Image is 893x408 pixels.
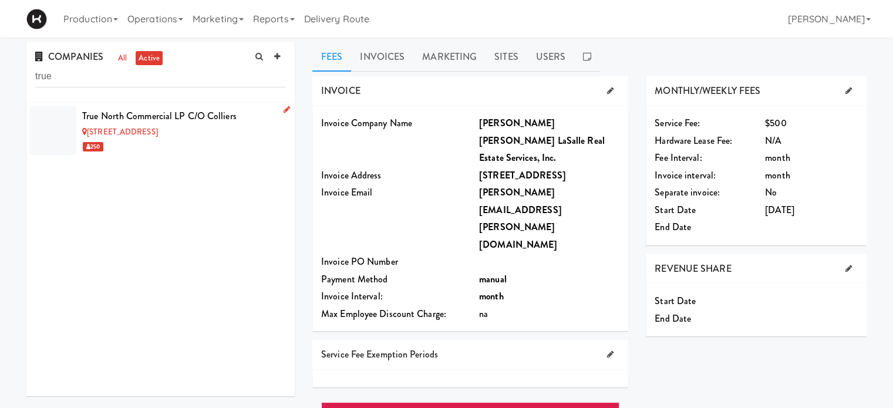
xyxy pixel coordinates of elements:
b: month [479,289,504,303]
input: Search company [35,66,286,87]
span: Start Date [655,203,696,217]
a: Fees [312,42,351,72]
a: Marketing [413,42,486,72]
span: Invoice interval: [655,168,716,182]
span: Invoice PO Number [321,255,398,268]
span: Invoice Company Name [321,116,412,130]
span: Fee Interval: [655,151,702,164]
span: Start Date [655,294,696,308]
a: active [136,51,163,66]
span: Invoice Email [321,186,372,199]
span: Invoice Address [321,168,382,182]
a: Sites [486,42,527,72]
span: Separate invoice: [655,186,720,199]
span: REVENUE SHARE [655,262,731,275]
span: Hardware Lease Fee: [655,134,732,147]
span: MONTHLY/WEEKLY FEES [655,84,760,97]
span: Service Fee Exemption Periods [321,348,438,361]
span: Invoice Interval: [321,289,383,303]
div: na [479,305,619,323]
span: month [765,151,790,164]
span: 250 [83,142,103,151]
span: COMPANIES [35,50,103,63]
span: N/A [765,134,781,147]
div: True North Commercial LP c/o Colliers [82,107,286,125]
span: Payment Method [321,272,387,286]
span: Max Employee Discount Charge: [321,307,446,321]
span: End Date [655,312,691,325]
b: manual [479,272,507,286]
a: Invoices [351,42,413,72]
b: [PERSON_NAME][EMAIL_ADDRESS][PERSON_NAME][DOMAIN_NAME] [479,186,562,251]
a: Users [527,42,575,72]
a: all [115,51,130,66]
span: $500 [765,116,786,130]
span: [DATE] [765,203,794,217]
span: month [765,168,790,182]
span: Service Fee: [655,116,700,130]
span: INVOICE [321,84,360,97]
li: True North Commercial LP c/o Colliers[STREET_ADDRESS] 250 [26,103,295,159]
b: [STREET_ADDRESS] [479,168,566,182]
b: [PERSON_NAME] [PERSON_NAME] LaSalle Real Estate Services, Inc. [479,116,605,164]
a: [STREET_ADDRESS] [82,126,158,137]
span: End Date [655,220,691,234]
img: Micromart [26,9,47,29]
div: No [765,184,858,201]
